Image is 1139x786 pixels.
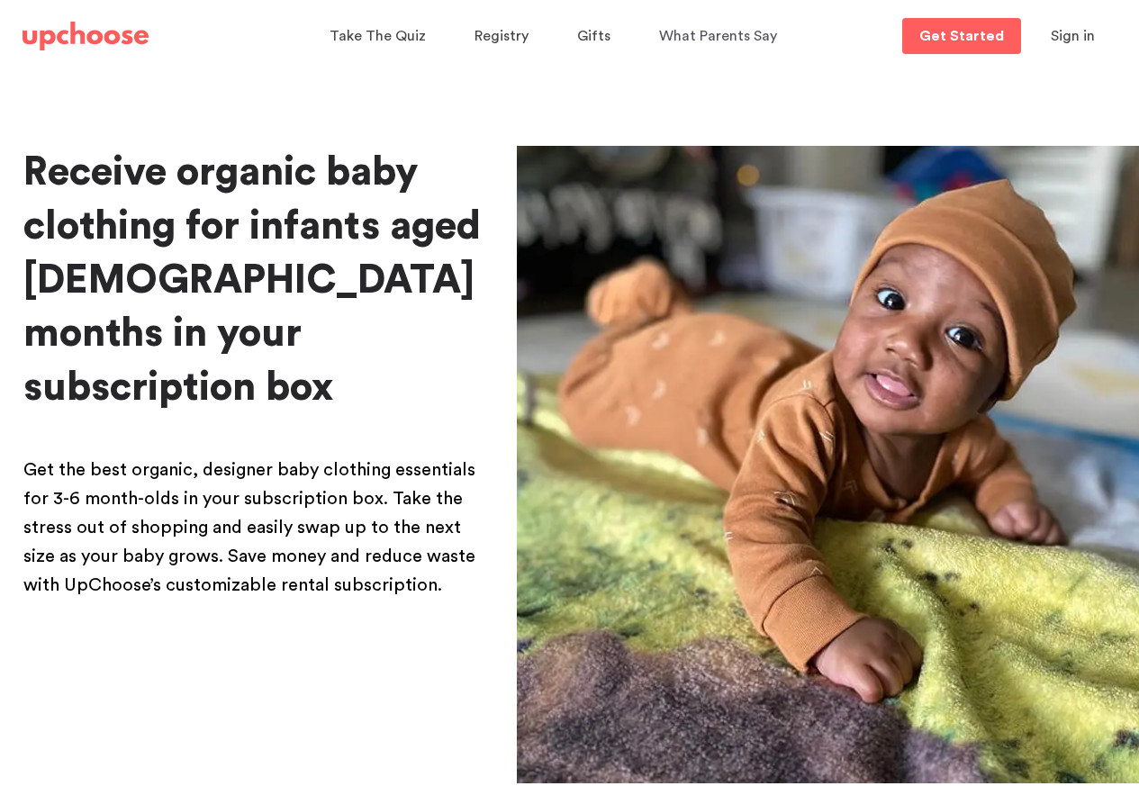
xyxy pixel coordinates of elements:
img: UpChoose [23,22,149,50]
a: Get Started [902,18,1021,54]
a: Registry [475,19,534,54]
p: Get Started [919,29,1004,43]
span: Registry [475,29,529,43]
a: UpChoose [23,18,149,55]
span: Take The Quiz [330,29,426,43]
span: Sign in [1051,29,1095,43]
h1: Receive organic baby clothing for infants aged [DEMOGRAPHIC_DATA] months in your subscription box [23,146,488,415]
a: Gifts [577,19,616,54]
button: Sign in [1028,18,1117,54]
span: Get the best organic, designer baby clothing essentials for 3-6 month-olds in your subscription b... [23,461,475,594]
span: Gifts [577,29,610,43]
a: What Parents Say [659,19,782,54]
span: What Parents Say [659,29,777,43]
a: Take The Quiz [330,19,431,54]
